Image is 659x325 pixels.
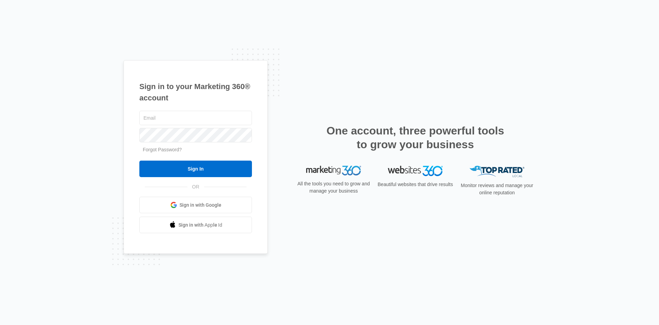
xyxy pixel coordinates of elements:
[187,183,204,191] span: OR
[459,182,535,196] p: Monitor reviews and manage your online reputation
[377,181,454,188] p: Beautiful websites that drive results
[306,166,361,175] img: Marketing 360
[139,217,252,233] a: Sign in with Apple Id
[139,81,252,104] h1: Sign in to your Marketing 360® account
[178,221,222,229] span: Sign in with Apple Id
[139,111,252,125] input: Email
[139,161,252,177] input: Sign In
[180,202,221,209] span: Sign in with Google
[388,166,443,176] img: Websites 360
[139,197,252,213] a: Sign in with Google
[324,124,506,151] h2: One account, three powerful tools to grow your business
[470,166,524,177] img: Top Rated Local
[295,180,372,195] p: All the tools you need to grow and manage your business
[143,147,182,152] a: Forgot Password?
